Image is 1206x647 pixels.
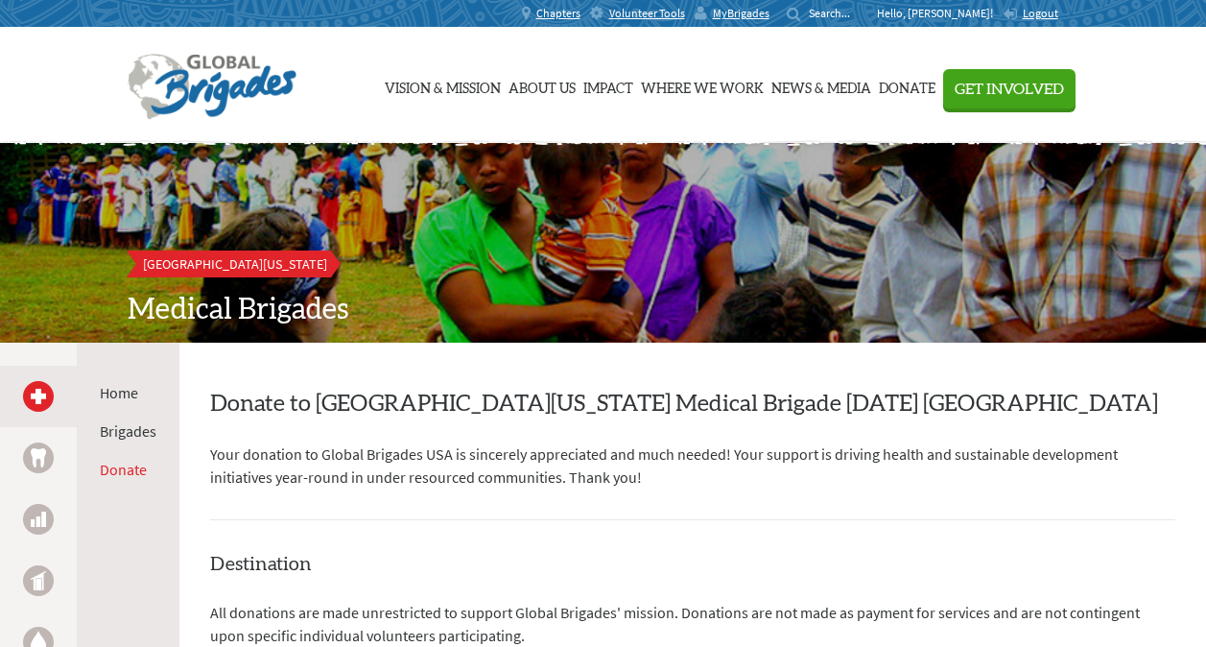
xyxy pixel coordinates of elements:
[641,37,764,133] a: Where We Work
[128,293,1079,327] h2: Medical Brigades
[100,381,156,404] li: Home
[23,565,54,596] a: Public Health
[128,251,343,277] a: [GEOGRAPHIC_DATA][US_STATE]
[508,37,576,133] a: About Us
[210,443,1175,489] p: Your donation to Global Brigades USA is sincerely appreciated and much needed! Your support is dr...
[879,37,935,133] a: Donate
[100,383,138,402] a: Home
[955,82,1064,97] span: Get Involved
[31,512,46,527] img: Business
[713,6,769,21] span: MyBrigades
[809,6,863,20] input: Search...
[583,37,633,133] a: Impact
[210,551,1175,578] h4: Destination
[100,458,156,481] li: Donate
[31,389,46,404] img: Medical
[1003,6,1058,21] a: Logout
[100,421,156,441] a: Brigades
[23,381,54,412] a: Medical
[31,571,46,590] img: Public Health
[100,419,156,443] li: Brigades
[210,601,1175,647] p: All donations are made unrestricted to support Global Brigades' mission. Donations are not made a...
[536,6,580,21] span: Chapters
[609,6,685,21] span: Volunteer Tools
[210,389,1175,419] h2: Donate to [GEOGRAPHIC_DATA][US_STATE] Medical Brigade [DATE] [GEOGRAPHIC_DATA]
[31,448,46,467] img: Dental
[877,6,1003,21] p: Hello, [PERSON_NAME]!
[771,37,871,133] a: News & Media
[100,460,147,479] a: Donate
[23,504,54,535] a: Business
[1023,6,1058,20] span: Logout
[143,255,327,273] span: [GEOGRAPHIC_DATA][US_STATE]
[23,443,54,473] a: Dental
[385,37,501,133] a: Vision & Mission
[128,54,296,121] img: Global Brigades Logo
[943,69,1076,108] button: Get Involved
